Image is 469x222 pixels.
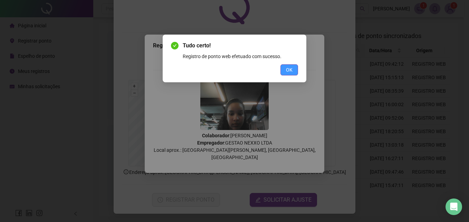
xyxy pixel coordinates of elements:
[183,53,298,60] div: Registro de ponto web efetuado com sucesso.
[280,64,298,75] button: OK
[286,66,293,74] span: OK
[446,198,462,215] div: Open Intercom Messenger
[183,41,298,50] span: Tudo certo!
[171,42,179,49] span: check-circle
